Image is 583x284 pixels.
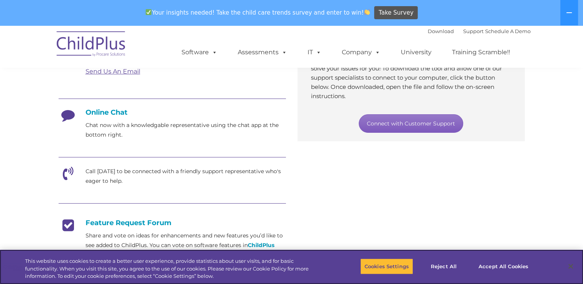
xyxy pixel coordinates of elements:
[474,258,533,274] button: Accept All Cookies
[364,9,370,15] img: 👏
[420,258,468,274] button: Reject All
[562,258,579,275] button: Close
[174,45,225,60] a: Software
[86,242,274,258] a: ChildPlus Online
[25,257,321,280] div: This website uses cookies to create a better user experience, provide statistics about user visit...
[334,45,388,60] a: Company
[428,28,454,34] a: Download
[485,28,531,34] a: Schedule A Demo
[86,68,140,75] a: Send Us An Email
[59,219,286,227] h4: Feature Request Forum
[311,55,511,101] p: Through our secure support tool, we’ll connect to your computer and solve your issues for you! To...
[59,108,286,117] h4: Online Chat
[86,167,286,186] p: Call [DATE] to be connected with a friendly support representative who's eager to help.
[53,26,130,64] img: ChildPlus by Procare Solutions
[146,9,151,15] img: ✅
[444,45,518,60] a: Training Scramble!!
[86,120,286,140] p: Chat now with a knowledgable representative using the chat app at the bottom right.
[359,114,463,133] a: Connect with Customer Support
[393,45,439,60] a: University
[379,6,413,20] span: Take Survey
[374,6,418,20] a: Take Survey
[428,28,531,34] font: |
[143,5,373,20] span: Your insights needed! Take the child care trends survey and enter to win!
[300,45,329,60] a: IT
[86,231,286,260] p: Share and vote on ideas for enhancements and new features you’d like to see added to ChildPlus. Y...
[230,45,295,60] a: Assessments
[360,258,413,274] button: Cookies Settings
[463,28,484,34] a: Support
